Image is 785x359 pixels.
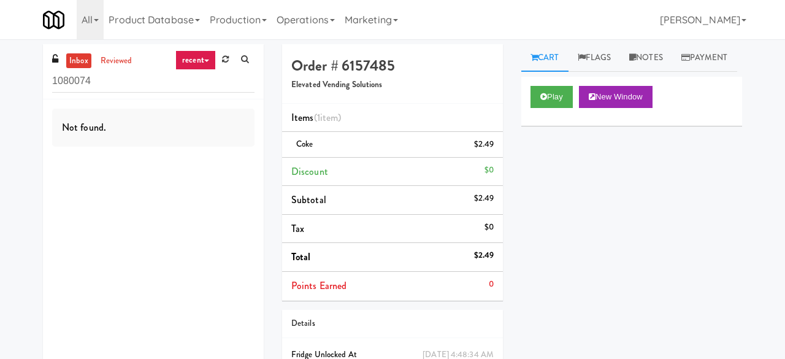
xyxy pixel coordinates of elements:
span: Items [291,110,341,125]
a: inbox [66,53,91,69]
img: Micromart [43,9,64,31]
ng-pluralize: item [320,110,338,125]
a: Cart [521,44,569,72]
div: Details [291,316,494,331]
div: $2.49 [474,191,494,206]
span: Total [291,250,311,264]
span: Points Earned [291,279,347,293]
h4: Order # 6157485 [291,58,494,74]
span: Discount [291,164,328,179]
a: Notes [620,44,672,72]
div: $0 [484,163,494,178]
span: Tax [291,222,304,236]
a: Flags [569,44,621,72]
div: $0 [484,220,494,235]
h5: Elevated Vending Solutions [291,80,494,90]
span: (1 ) [314,110,342,125]
span: Coke [296,138,313,150]
a: Payment [672,44,737,72]
a: reviewed [98,53,136,69]
div: $2.49 [474,248,494,263]
button: New Window [579,86,653,108]
a: recent [175,50,216,70]
div: $2.49 [474,137,494,152]
span: Subtotal [291,193,326,207]
span: Not found. [62,120,106,134]
input: Search vision orders [52,70,255,93]
div: 0 [489,277,494,292]
button: Play [530,86,573,108]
